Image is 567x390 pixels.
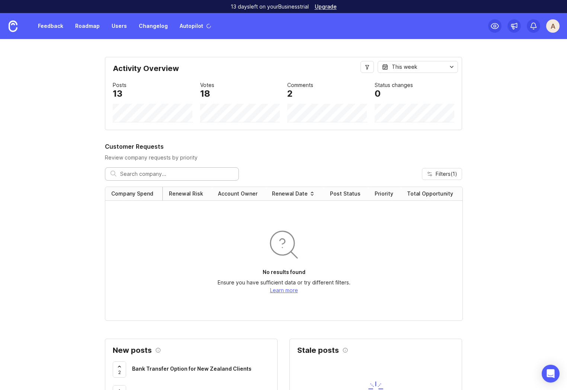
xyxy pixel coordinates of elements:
div: Account Owner [218,190,257,197]
a: Roadmap [71,19,104,33]
span: 2 [118,369,121,376]
h2: Stale posts [297,347,339,354]
div: Company Spend [111,190,153,197]
div: This week [392,63,417,71]
div: Renewal Risk [169,190,203,197]
p: Ensure you have sufficient data or try different filters. [218,279,350,286]
img: svg+xml;base64,PHN2ZyB3aWR0aD0iOTYiIGhlaWdodD0iOTYiIGZpbGw9Im5vbmUiIHhtbG5zPSJodHRwOi8vd3d3LnczLm... [266,227,302,262]
span: Bank Transfer Option for New Zealand Clients [132,365,252,372]
a: Bank Transfer Option for New Zealand Clients [132,365,270,375]
span: Filters [436,170,457,178]
h2: Customer Requests [105,142,462,151]
a: Upgrade [315,4,337,9]
img: Canny Home [9,20,17,32]
button: 2 [113,361,126,378]
a: Changelog [134,19,172,33]
div: Comments [287,81,313,89]
div: Activity Overview [113,65,454,78]
h2: New posts [113,347,152,354]
p: No results found [263,268,305,276]
div: Total Opportunity [407,190,453,197]
div: 0 [375,89,381,98]
div: Open Intercom Messenger [542,365,560,383]
div: 2 [287,89,293,98]
div: 18 [200,89,210,98]
p: 13 days left on your Business trial [231,3,309,10]
div: Votes [200,81,214,89]
svg: toggle icon [446,64,458,70]
button: Filters(1) [422,168,462,180]
a: Feedback [33,19,68,33]
div: Posts [113,81,126,89]
input: Search company... [120,170,233,178]
a: Users [107,19,131,33]
span: ( 1 ) [451,171,457,177]
div: Status changes [375,81,413,89]
a: Autopilot [175,19,216,33]
div: Renewal Date [272,190,308,197]
button: A [546,19,560,33]
a: Learn more [270,287,298,293]
div: 13 [113,89,122,98]
div: Post Status [330,190,361,197]
p: Review company requests by priority [105,154,462,161]
div: Priority [375,190,393,197]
